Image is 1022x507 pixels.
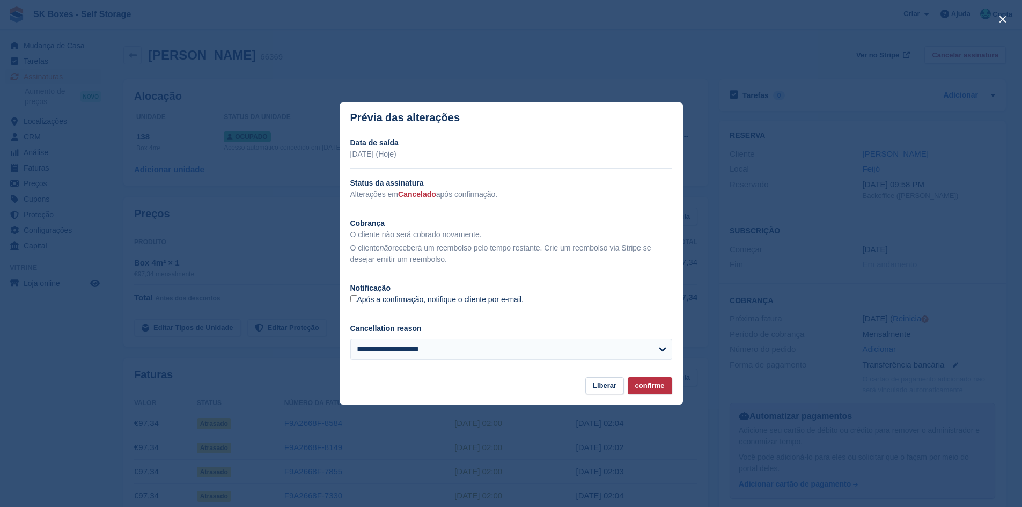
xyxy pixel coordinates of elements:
[350,178,672,189] h2: Status da assinatura
[350,189,672,200] p: Alterações em após confirmação.
[350,149,672,160] p: [DATE] (Hoje)
[585,377,624,395] button: Liberar
[380,244,392,252] em: não
[994,11,1011,28] button: close
[350,295,524,305] label: Após a confirmação, notifique o cliente por e-mail.
[398,190,436,199] span: Cancelado
[350,137,672,149] h2: Data de saída
[350,218,672,229] h2: Cobrança
[628,377,672,395] button: confirme
[350,283,672,294] h2: Notificação
[350,324,422,333] label: Cancellation reason
[350,229,672,240] p: O cliente não será cobrado novamente.
[350,112,460,124] p: Prévia das alterações
[350,295,357,302] input: Após a confirmação, notifique o cliente por e-mail.
[350,243,672,265] p: O cliente receberá um reembolso pelo tempo restante. Crie um reembolso via Stripe se desejar emit...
